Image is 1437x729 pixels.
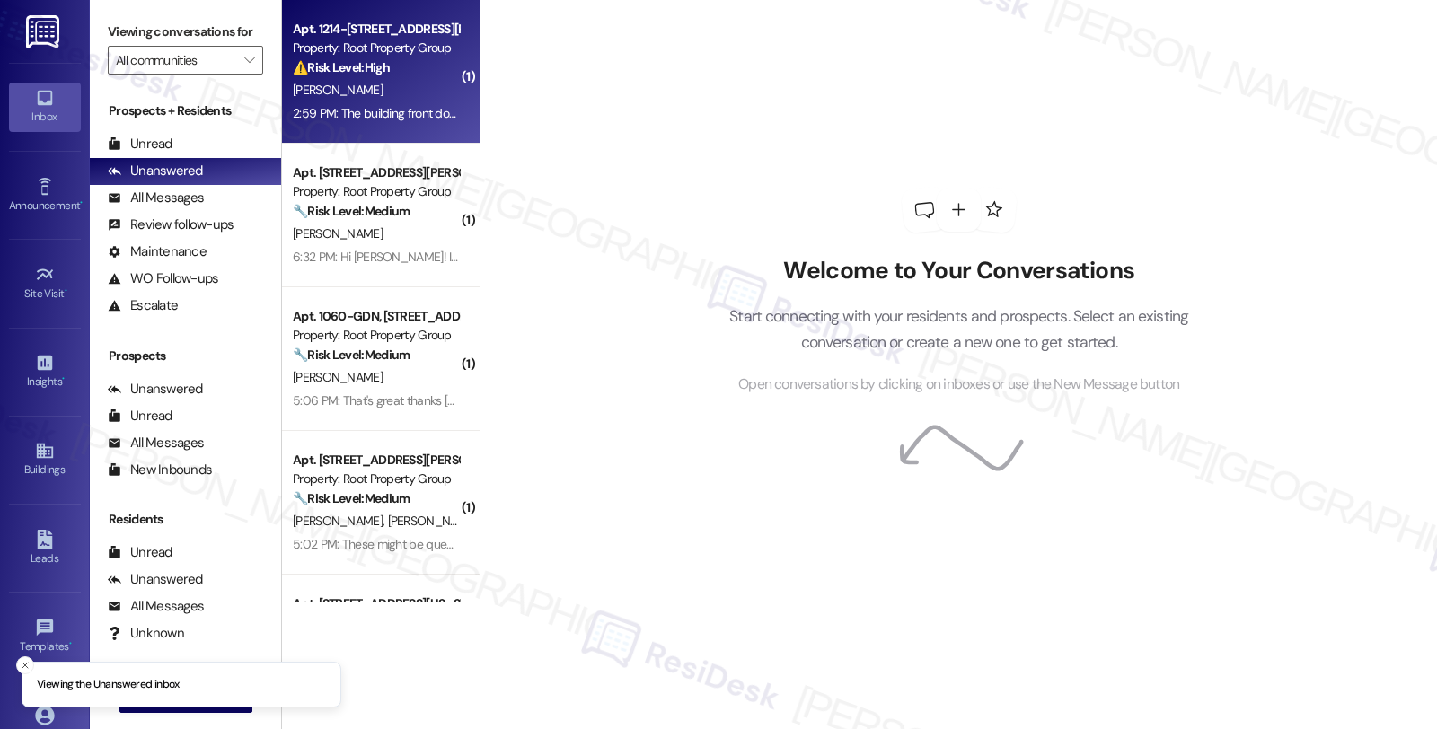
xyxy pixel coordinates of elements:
[108,162,203,180] div: Unanswered
[69,637,72,650] span: •
[293,182,459,201] div: Property: Root Property Group
[9,524,81,573] a: Leads
[108,189,204,207] div: All Messages
[293,82,383,98] span: [PERSON_NAME]
[293,20,459,39] div: Apt. 1214-[STREET_ADDRESS][PERSON_NAME]
[90,101,281,120] div: Prospects + Residents
[702,303,1216,355] p: Start connecting with your residents and prospects. Select an existing conversation or create a n...
[16,656,34,674] button: Close toast
[108,407,172,426] div: Unread
[116,46,234,75] input: All communities
[90,510,281,529] div: Residents
[26,15,63,48] img: ResiDesk Logo
[108,215,234,234] div: Review follow-ups
[293,490,410,506] strong: 🔧 Risk Level: Medium
[293,451,459,470] div: Apt. [STREET_ADDRESS][PERSON_NAME]
[108,570,203,589] div: Unanswered
[293,513,388,529] span: [PERSON_NAME]
[108,380,203,399] div: Unanswered
[9,83,81,131] a: Inbox
[293,59,390,75] strong: ⚠️ Risk Level: High
[293,347,410,363] strong: 🔧 Risk Level: Medium
[293,105,460,121] div: 2:59 PM: The building front door
[293,307,459,326] div: Apt. 1060-GDN, [STREET_ADDRESS]
[108,296,178,315] div: Escalate
[244,53,254,67] i: 
[108,135,172,154] div: Unread
[9,347,81,396] a: Insights •
[9,259,81,308] a: Site Visit •
[65,285,67,297] span: •
[9,435,81,484] a: Buildings
[80,197,83,209] span: •
[293,39,459,57] div: Property: Root Property Group
[293,536,1188,552] div: 5:02 PM: These might be questions for someone else, but we can't seem to increase the heat on the...
[293,470,459,488] div: Property: Root Property Group
[293,203,410,219] strong: 🔧 Risk Level: Medium
[293,369,383,385] span: [PERSON_NAME]
[738,373,1179,396] span: Open conversations by clicking on inboxes or use the New Message button
[108,18,263,46] label: Viewing conversations for
[108,269,218,288] div: WO Follow-ups
[9,612,81,661] a: Templates •
[388,513,483,529] span: [PERSON_NAME]
[62,373,65,385] span: •
[90,347,281,365] div: Prospects
[108,461,212,479] div: New Inbounds
[702,257,1216,285] h2: Welcome to Your Conversations
[108,597,204,616] div: All Messages
[108,624,184,643] div: Unknown
[293,326,459,345] div: Property: Root Property Group
[293,225,383,242] span: [PERSON_NAME]
[37,677,180,693] p: Viewing the Unanswered inbox
[293,163,459,182] div: Apt. [STREET_ADDRESS][PERSON_NAME]
[108,434,204,452] div: All Messages
[293,594,459,613] div: Apt. [STREET_ADDRESS][US_STATE]
[108,242,207,261] div: Maintenance
[108,543,172,562] div: Unread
